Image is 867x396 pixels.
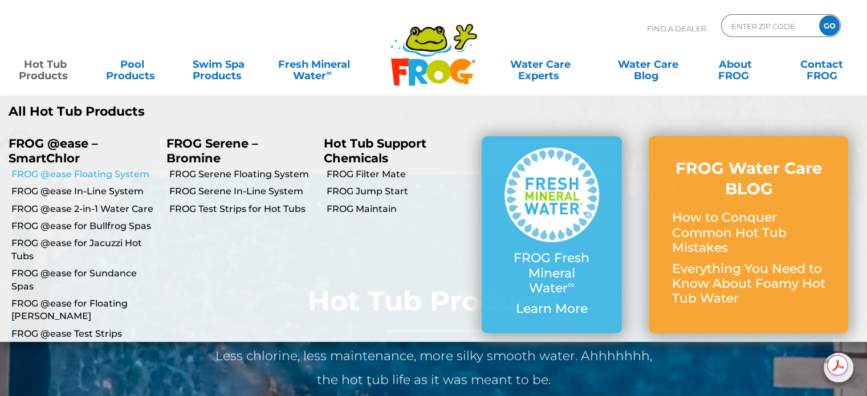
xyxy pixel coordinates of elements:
a: FROG Jump Start [327,185,473,198]
a: FROG @ease for Jacuzzi Hot Tubs [11,237,158,263]
a: FROG Test Strips for Hot Tubs [169,203,316,215]
a: ContactFROG [788,53,856,76]
h3: FROG Water Care BLOG [671,158,825,199]
a: FROG Serene In-Line System [169,185,316,198]
a: PoolProducts [98,53,165,76]
sup: ∞ [568,279,575,290]
a: FROG @ease Test Strips [11,328,158,340]
p: Find A Dealer [647,14,706,43]
a: FROG @ease for Sundance Spas [11,267,158,293]
a: FROG @ease In-Line System [11,185,158,198]
a: Hot TubProducts [11,53,79,76]
a: FROG @ease for Bullfrog Spas [11,220,158,232]
p: Hot Tub Support Chemicals [324,136,465,165]
a: Swim SpaProducts [185,53,253,76]
a: Water CareBlog [614,53,682,76]
p: FROG @ease – SmartChlor [9,136,149,165]
a: All Hot Tub Products [9,104,425,119]
p: Everything You Need to Know About Foamy Hot Tub Water [671,262,825,307]
p: How to Conquer Common Hot Tub Mistakes [671,210,825,255]
a: FROG Maintain [327,203,473,215]
a: Water CareExperts [485,53,595,76]
a: FROG Filter Mate [327,168,473,181]
a: FROG @ease for Floating [PERSON_NAME] [11,297,158,323]
a: Fresh MineralWater∞ [272,53,356,76]
a: AboutFROG [701,53,768,76]
img: openIcon [824,353,853,382]
a: FROG Water Care BLOG How to Conquer Common Hot Tub Mistakes Everything You Need to Know About Foa... [671,158,825,312]
p: FROG Serene – Bromine [166,136,307,165]
input: Zip Code Form [730,18,807,34]
p: FROG Fresh Mineral Water [504,251,600,296]
p: Learn More [504,301,600,316]
a: FROG Serene Floating System [169,168,316,181]
input: GO [819,15,840,36]
sup: ∞ [326,68,332,77]
a: FROG @ease 2-in-1 Water Care [11,203,158,215]
a: FROG Fresh Mineral Water∞ Learn More [504,148,600,322]
a: FROG @ease Floating System [11,168,158,181]
p: Less chlorine, less maintenance, more silky smooth water. Ahhhhhhh, the hot tub life as it was me... [206,344,662,392]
